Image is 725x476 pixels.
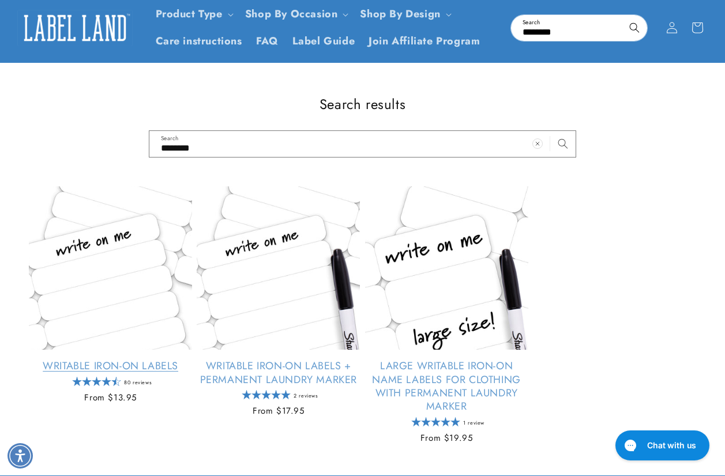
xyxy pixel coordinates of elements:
a: Writable Iron-On Labels [29,359,192,373]
span: Care instructions [156,35,242,48]
a: FAQ [249,28,286,55]
a: Label Guide [286,28,362,55]
summary: Product Type [149,1,238,28]
a: Join Affiliate Program [362,28,487,55]
button: Clear search term [596,15,622,40]
a: Writable Iron-On Labels + Permanent Laundry Marker [197,359,360,387]
a: Care instructions [149,28,249,55]
a: Large Writable Iron-On Name Labels for Clothing with Permanent Laundry Marker [365,359,528,414]
iframe: Gorgias live chat messenger [610,426,713,464]
a: Label Land [13,6,137,50]
img: Label Land [17,10,133,46]
a: Shop By Design [360,6,440,21]
span: Shop By Occasion [245,8,338,21]
button: Search [622,15,647,40]
span: FAQ [256,35,279,48]
button: Clear search term [525,131,550,156]
button: Search [550,131,576,156]
summary: Shop By Design [353,1,456,28]
div: Accessibility Menu [7,443,33,468]
h1: Search results [29,95,696,113]
summary: Shop By Occasion [238,1,354,28]
a: Product Type [156,6,223,21]
span: Label Guide [292,35,355,48]
span: Join Affiliate Program [369,35,480,48]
